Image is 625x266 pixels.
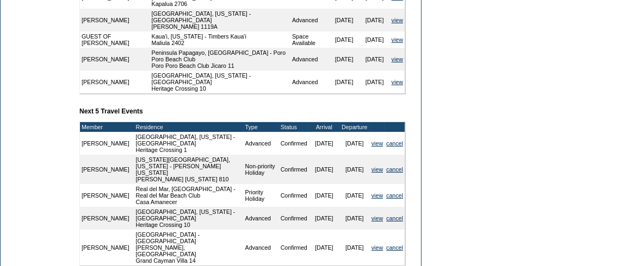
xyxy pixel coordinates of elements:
[279,155,309,184] td: Confirmed
[244,132,279,155] td: Advanced
[309,155,339,184] td: [DATE]
[309,122,339,132] td: Arrival
[360,48,390,71] td: [DATE]
[339,132,370,155] td: [DATE]
[80,71,150,93] td: [PERSON_NAME]
[386,244,403,251] a: cancel
[150,48,290,71] td: Peninsula Papagayo, [GEOGRAPHIC_DATA] - Poro Poro Beach Club Poro Poro Beach Club Jicaro 11
[339,155,370,184] td: [DATE]
[134,184,244,207] td: Real del Mar, [GEOGRAPHIC_DATA] - Real del Mar Beach Club Casa Amanecer
[244,122,279,132] td: Type
[329,71,360,93] td: [DATE]
[134,230,244,265] td: [GEOGRAPHIC_DATA] - [GEOGRAPHIC_DATA][PERSON_NAME], [GEOGRAPHIC_DATA] Grand Cayman Villa 14
[279,230,309,265] td: Confirmed
[360,31,390,48] td: [DATE]
[150,9,290,31] td: [GEOGRAPHIC_DATA], [US_STATE] - [GEOGRAPHIC_DATA] [PERSON_NAME] 1119A
[80,31,150,48] td: GUEST OF [PERSON_NAME]
[290,31,329,48] td: Space Available
[134,122,244,132] td: Residence
[392,17,403,23] a: view
[309,207,339,230] td: [DATE]
[329,9,360,31] td: [DATE]
[386,140,403,147] a: cancel
[372,140,383,147] a: view
[80,132,131,155] td: [PERSON_NAME]
[134,155,244,184] td: [US_STATE][GEOGRAPHIC_DATA], [US_STATE] - [PERSON_NAME] [US_STATE] [PERSON_NAME] [US_STATE] 810
[309,184,339,207] td: [DATE]
[80,184,131,207] td: [PERSON_NAME]
[392,56,403,62] a: view
[150,31,290,48] td: Kaua'i, [US_STATE] - Timbers Kaua'i Maliula 2402
[290,71,329,93] td: Advanced
[279,132,309,155] td: Confirmed
[386,215,403,221] a: cancel
[244,184,279,207] td: Priority Holiday
[80,48,150,71] td: [PERSON_NAME]
[329,31,360,48] td: [DATE]
[80,207,131,230] td: [PERSON_NAME]
[329,48,360,71] td: [DATE]
[150,71,290,93] td: [GEOGRAPHIC_DATA], [US_STATE] - [GEOGRAPHIC_DATA] Heritage Crossing 10
[279,184,309,207] td: Confirmed
[360,71,390,93] td: [DATE]
[290,9,329,31] td: Advanced
[309,230,339,265] td: [DATE]
[134,207,244,230] td: [GEOGRAPHIC_DATA], [US_STATE] - [GEOGRAPHIC_DATA] Heritage Crossing 10
[80,122,131,132] td: Member
[339,122,370,132] td: Departure
[372,215,383,221] a: view
[339,184,370,207] td: [DATE]
[386,192,403,199] a: cancel
[372,192,383,199] a: view
[309,132,339,155] td: [DATE]
[386,166,403,173] a: cancel
[392,79,403,85] a: view
[339,230,370,265] td: [DATE]
[279,207,309,230] td: Confirmed
[80,9,150,31] td: [PERSON_NAME]
[244,155,279,184] td: Non-priority Holiday
[244,230,279,265] td: Advanced
[80,155,131,184] td: [PERSON_NAME]
[79,107,143,115] b: Next 5 Travel Events
[392,36,403,43] a: view
[80,230,131,265] td: [PERSON_NAME]
[244,207,279,230] td: Advanced
[290,48,329,71] td: Advanced
[339,207,370,230] td: [DATE]
[372,244,383,251] a: view
[360,9,390,31] td: [DATE]
[279,122,309,132] td: Status
[372,166,383,173] a: view
[134,132,244,155] td: [GEOGRAPHIC_DATA], [US_STATE] - [GEOGRAPHIC_DATA] Heritage Crossing 1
